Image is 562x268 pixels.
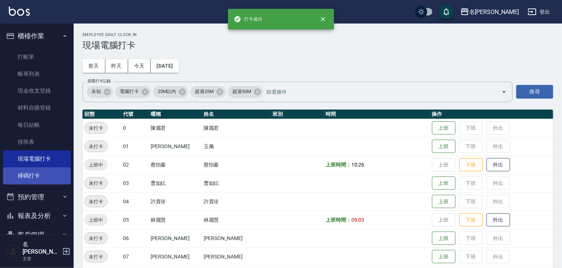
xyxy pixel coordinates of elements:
[121,247,149,266] td: 07
[121,229,149,247] td: 06
[326,162,352,168] b: 上班時間：
[82,32,553,37] h2: Employee Daily Clock In
[498,86,510,98] button: Open
[228,88,256,95] span: 超過50M
[82,40,553,50] h3: 現場電腦打卡
[84,216,108,224] span: 上班中
[82,110,121,119] th: 狀態
[149,137,202,156] td: [PERSON_NAME]
[190,86,226,98] div: 超過25M
[151,59,179,73] button: [DATE]
[351,162,364,168] span: 10:26
[22,256,60,262] p: 主管
[149,229,202,247] td: [PERSON_NAME]
[115,86,151,98] div: 電腦打卡
[149,110,202,119] th: 暱稱
[432,250,456,264] button: 上班
[202,174,271,192] td: 曹如妘
[459,213,483,227] button: 下班
[202,156,271,174] td: 蔡怡蓁
[3,225,71,244] button: 客戶管理
[3,117,71,133] a: 每日結帳
[324,110,430,119] th: 時間
[432,195,456,208] button: 上班
[149,119,202,137] td: 陳麗君
[202,192,271,211] td: 許貴珍
[3,99,71,116] a: 材料自購登錄
[153,88,181,95] span: 25M以內
[149,156,202,174] td: 蔡怡蓁
[85,198,107,206] span: 未打卡
[190,88,218,95] span: 超過25M
[85,124,107,132] span: 未打卡
[105,59,128,73] button: 昨天
[153,86,189,98] div: 25M以內
[121,156,149,174] td: 02
[85,179,107,187] span: 未打卡
[457,4,522,19] button: 名[PERSON_NAME]
[202,110,271,119] th: 姓名
[234,15,262,23] span: 打卡成功
[3,206,71,225] button: 報表及分析
[351,217,364,223] span: 09:03
[264,85,489,98] input: 篩選條件
[3,167,71,184] a: 掃碼打卡
[115,88,143,95] span: 電腦打卡
[432,121,456,135] button: 上班
[202,229,271,247] td: [PERSON_NAME]
[315,11,331,27] button: close
[525,5,553,19] button: 登出
[121,192,149,211] td: 04
[202,137,271,156] td: 玉佩
[82,59,105,73] button: 前天
[128,59,151,73] button: 今天
[202,119,271,137] td: 陳麗君
[121,119,149,137] td: 0
[516,85,553,99] button: 搜尋
[85,143,107,150] span: 未打卡
[149,247,202,266] td: [PERSON_NAME]
[202,211,271,229] td: 林麗慧
[326,217,352,223] b: 上班時間：
[202,247,271,266] td: [PERSON_NAME]
[121,211,149,229] td: 05
[149,192,202,211] td: 許貴珍
[6,244,21,259] img: Person
[3,65,71,82] a: 帳單列表
[487,213,510,227] button: 外出
[487,158,510,172] button: 外出
[87,86,113,98] div: 未知
[121,137,149,156] td: 01
[22,241,60,256] h5: 名[PERSON_NAME]
[88,78,111,84] label: 篩選打卡記錄
[469,7,519,17] div: 名[PERSON_NAME]
[121,174,149,192] td: 03
[121,110,149,119] th: 代號
[228,86,263,98] div: 超過50M
[84,161,108,169] span: 上班中
[3,150,71,167] a: 現場電腦打卡
[430,110,553,119] th: 操作
[432,176,456,190] button: 上班
[87,88,105,95] span: 未知
[149,211,202,229] td: 林麗慧
[3,49,71,65] a: 打帳單
[85,235,107,242] span: 未打卡
[432,232,456,245] button: 上班
[9,7,30,16] img: Logo
[3,133,71,150] a: 排班表
[439,4,454,19] button: save
[85,253,107,261] span: 未打卡
[149,174,202,192] td: 曹如妘
[459,158,483,172] button: 下班
[3,26,71,46] button: 櫃檯作業
[3,82,71,99] a: 現金收支登錄
[432,140,456,153] button: 上班
[3,187,71,207] button: 預約管理
[271,110,324,119] th: 班別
